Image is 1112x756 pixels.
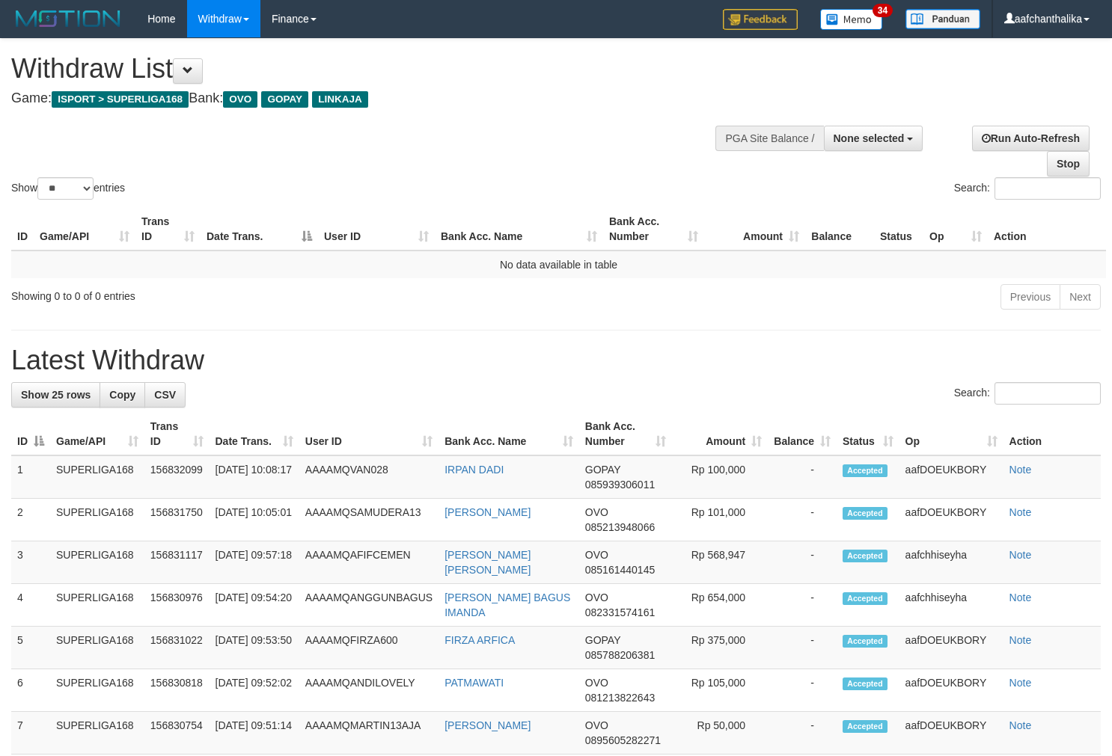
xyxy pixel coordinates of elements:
[873,4,893,17] span: 34
[11,54,727,84] h1: Withdraw List
[201,208,318,251] th: Date Trans.: activate to sort column descending
[11,669,50,712] td: 6
[445,591,570,618] a: [PERSON_NAME] BAGUS IMANDA
[11,208,34,251] th: ID
[834,132,905,144] span: None selected
[435,208,603,251] th: Bank Acc. Name: activate to sort column ascending
[109,389,135,401] span: Copy
[585,521,655,533] span: Copy 085213948066 to clipboard
[11,499,50,541] td: 2
[899,455,1003,499] td: aafDOEUKBORY
[52,91,189,108] span: ISPORT > SUPERLIGA168
[672,499,768,541] td: Rp 101,000
[50,627,144,669] td: SUPERLIGA168
[299,413,439,455] th: User ID: activate to sort column ascending
[1009,719,1032,731] a: Note
[299,712,439,755] td: AAAAMQMARTIN13AJA
[585,479,655,491] span: Copy 085939306011 to clipboard
[299,669,439,712] td: AAAAMQANDILOVELY
[824,126,923,151] button: None selected
[899,541,1003,584] td: aafchhiseyha
[223,91,257,108] span: OVO
[843,464,888,477] span: Accepted
[11,283,452,304] div: Showing 0 to 0 of 0 entries
[210,712,299,755] td: [DATE] 09:51:14
[11,7,125,30] img: MOTION_logo.png
[768,455,837,499] td: -
[439,413,579,455] th: Bank Acc. Name: activate to sort column ascending
[995,177,1101,200] input: Search:
[843,677,888,690] span: Accepted
[768,627,837,669] td: -
[585,634,620,646] span: GOPAY
[820,9,883,30] img: Button%20Memo.svg
[768,413,837,455] th: Balance: activate to sort column ascending
[445,634,515,646] a: FIRZA ARFICA
[672,712,768,755] td: Rp 50,000
[672,627,768,669] td: Rp 375,000
[704,208,805,251] th: Amount: activate to sort column ascending
[768,669,837,712] td: -
[585,734,661,746] span: Copy 0895605282271 to clipboard
[50,541,144,584] td: SUPERLIGA168
[144,413,210,455] th: Trans ID: activate to sort column ascending
[11,177,125,200] label: Show entries
[11,541,50,584] td: 3
[603,208,704,251] th: Bank Acc. Number: activate to sort column ascending
[299,541,439,584] td: AAAAMQAFIFCEMEN
[585,591,608,603] span: OVO
[50,712,144,755] td: SUPERLIGA168
[585,506,608,518] span: OVO
[445,719,531,731] a: [PERSON_NAME]
[299,499,439,541] td: AAAAMQSAMUDERA13
[1009,677,1032,689] a: Note
[154,389,176,401] span: CSV
[585,719,608,731] span: OVO
[144,584,210,627] td: 156830976
[672,455,768,499] td: Rp 100,000
[905,9,980,29] img: panduan.png
[672,541,768,584] td: Rp 568,947
[585,606,655,618] span: Copy 082331574161 to clipboard
[837,413,899,455] th: Status: activate to sort column ascending
[34,208,135,251] th: Game/API: activate to sort column ascending
[874,208,923,251] th: Status
[37,177,94,200] select: Showentries
[899,499,1003,541] td: aafDOEUKBORY
[899,627,1003,669] td: aafDOEUKBORY
[299,455,439,499] td: AAAAMQVAN028
[11,345,1101,375] h1: Latest Withdraw
[579,413,672,455] th: Bank Acc. Number: activate to sort column ascending
[1060,284,1101,310] a: Next
[299,627,439,669] td: AAAAMQFIRZA600
[988,208,1106,251] th: Action
[210,669,299,712] td: [DATE] 09:52:02
[144,541,210,584] td: 156831117
[144,712,210,755] td: 156830754
[144,499,210,541] td: 156831750
[843,507,888,520] span: Accepted
[768,712,837,755] td: -
[672,584,768,627] td: Rp 654,000
[210,499,299,541] td: [DATE] 10:05:01
[843,635,888,648] span: Accepted
[923,208,988,251] th: Op: activate to sort column ascending
[445,549,531,576] a: [PERSON_NAME] [PERSON_NAME]
[50,584,144,627] td: SUPERLIGA168
[50,455,144,499] td: SUPERLIGA168
[210,455,299,499] td: [DATE] 10:08:17
[210,584,299,627] td: [DATE] 09:54:20
[261,91,308,108] span: GOPAY
[715,126,823,151] div: PGA Site Balance /
[672,413,768,455] th: Amount: activate to sort column ascending
[210,627,299,669] td: [DATE] 09:53:50
[11,712,50,755] td: 7
[1009,506,1032,518] a: Note
[585,649,655,661] span: Copy 085788206381 to clipboard
[11,584,50,627] td: 4
[11,627,50,669] td: 5
[445,677,504,689] a: PATMAWATI
[135,208,201,251] th: Trans ID: activate to sort column ascending
[899,669,1003,712] td: aafDOEUKBORY
[445,464,504,476] a: IRPAN DADI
